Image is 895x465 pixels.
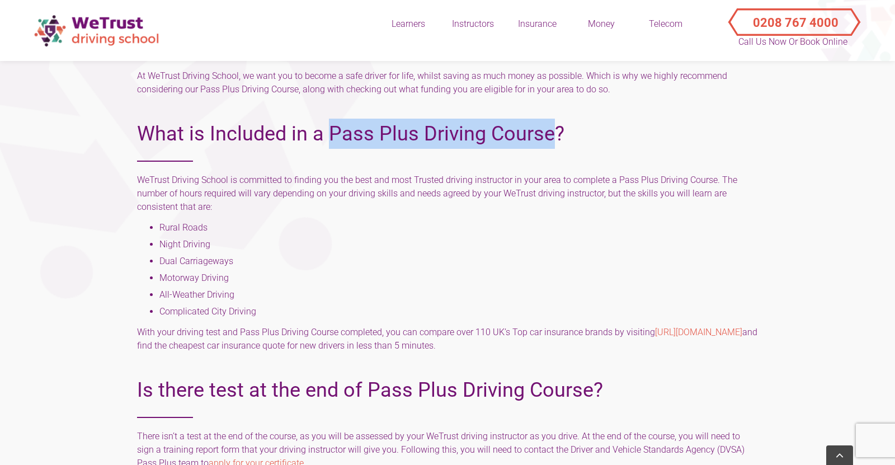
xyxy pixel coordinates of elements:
a: Call Us Now or Book Online 0208 767 4000 [719,6,867,28]
li: All-Weather Driving [159,292,758,298]
div: Money [573,18,629,30]
p: At WeTrust Driving School, we want you to become a safe driver for life, whilst saving as much mo... [137,69,758,96]
img: wetrust-ds-logo.png [28,9,168,52]
h2: What is Included in a Pass Plus Driving Course? [137,119,758,162]
p: WeTrust Driving School is committed to finding you the best and most Trusted driving instructor i... [137,173,758,214]
li: Dual Carriageways [159,259,758,264]
p: Call Us Now or Book Online [737,35,849,49]
div: Telecom [638,18,694,30]
p: With your driving test and Pass Plus Driving Course completed, you can compare over 110 UK’s Top ... [137,326,758,353]
a: [URL][DOMAIN_NAME] [655,327,742,337]
li: Motorway Driving [159,275,758,281]
h2: Is there test at the end of Pass Plus Driving Course? [137,375,758,418]
div: Learners [380,18,436,30]
div: Insurance [509,18,565,30]
li: Rural Roads [159,225,758,231]
li: Night Driving [159,242,758,247]
li: Complicated City Driving [159,309,758,314]
div: Instructors [445,18,501,30]
button: Call Us Now or Book Online [733,6,853,28]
